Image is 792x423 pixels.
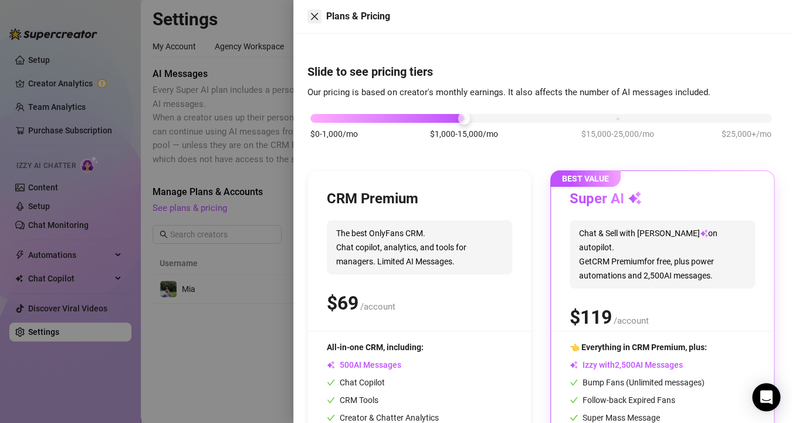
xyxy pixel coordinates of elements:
span: Our pricing is based on creator's monthly earnings. It also affects the number of AI messages inc... [307,87,710,98]
span: Izzy with AI Messages [570,360,683,370]
h4: Slide to see pricing tiers [307,63,778,80]
span: check [327,414,335,422]
h3: CRM Premium [327,190,418,209]
button: Close [307,9,321,23]
span: Bump Fans (Unlimited messages) [570,378,705,387]
span: All-in-one CRM, including: [327,343,424,352]
span: check [327,378,335,387]
span: AI Messages [327,360,401,370]
span: close [310,12,319,21]
span: check [570,378,578,387]
span: Chat & Sell with [PERSON_NAME] on autopilot. Get CRM Premium for free, plus power automations and... [570,220,755,288]
span: $ [327,292,358,314]
span: /account [614,315,649,326]
span: $25,000+/mo [722,127,771,140]
span: /account [360,301,395,312]
span: Chat Copilot [327,378,385,387]
span: check [570,396,578,404]
span: $ [570,306,612,328]
div: Open Intercom Messenger [752,383,780,411]
span: The best OnlyFans CRM. Chat copilot, analytics, and tools for managers. Limited AI Messages. [327,220,512,274]
span: $1,000-15,000/mo [430,127,498,140]
span: Creator & Chatter Analytics [327,413,439,422]
span: Super Mass Message [570,413,660,422]
div: Plans & Pricing [326,9,778,23]
span: Follow-back Expired Fans [570,395,675,405]
h3: Super AI [570,190,642,209]
span: check [570,414,578,422]
span: 👈 Everything in CRM Premium, plus: [570,343,707,352]
span: $15,000-25,000/mo [581,127,654,140]
span: check [327,396,335,404]
span: BEST VALUE [550,170,621,187]
span: CRM Tools [327,395,378,405]
span: $0-1,000/mo [310,127,358,140]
